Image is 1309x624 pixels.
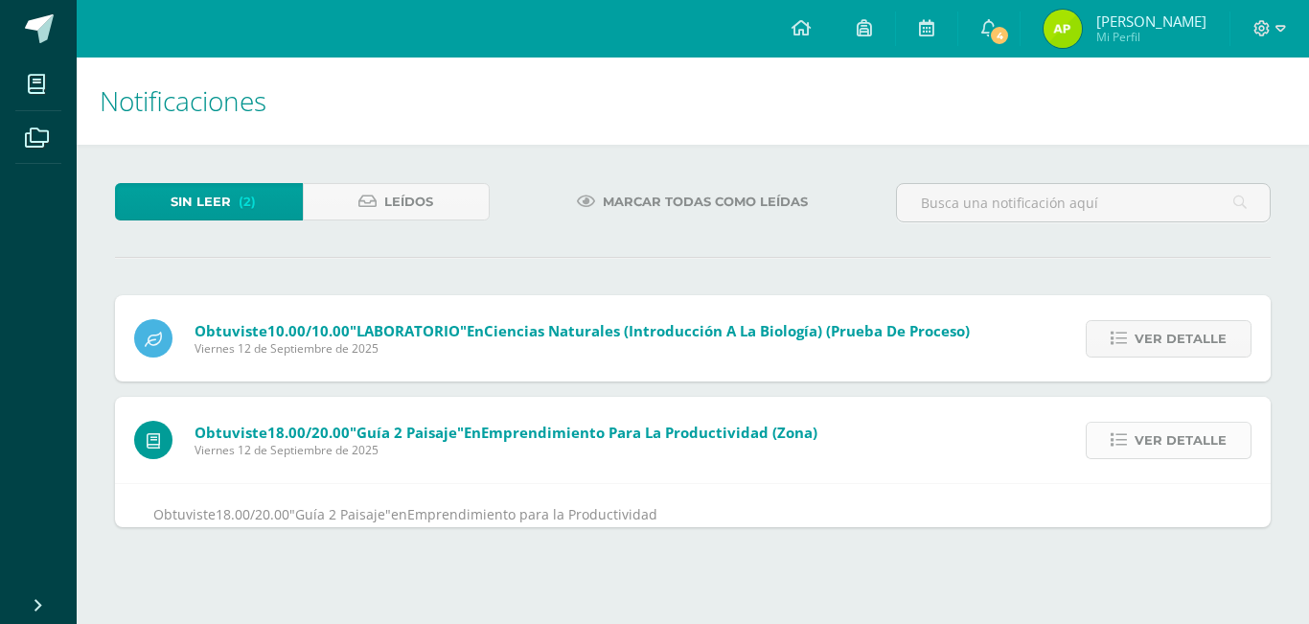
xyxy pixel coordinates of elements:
[1135,423,1227,458] span: Ver detalle
[897,184,1270,221] input: Busca una notificación aquí
[195,340,970,357] span: Viernes 12 de Septiembre de 2025
[289,505,391,523] span: "Guía 2 Paisaje"
[481,423,817,442] span: Emprendimiento para la Productividad (Zona)
[1096,29,1206,45] span: Mi Perfil
[1044,10,1082,48] img: 8c24789ac69e995d34b3b5f151a02f68.png
[384,184,433,220] span: Leídos
[195,442,817,458] span: Viernes 12 de Septiembre de 2025
[1135,321,1227,357] span: Ver detalle
[100,82,266,119] span: Notificaciones
[603,184,808,220] span: Marcar todas como leídas
[350,321,467,340] span: "LABORATORIO"
[484,321,970,340] span: Ciencias Naturales (Introducción a la Biología) (Prueba de Proceso)
[407,505,657,523] span: Emprendimiento para la Productividad
[267,321,350,340] span: 10.00/10.00
[115,183,303,220] a: Sin leer(2)
[553,183,832,220] a: Marcar todas como leídas
[1096,12,1206,31] span: [PERSON_NAME]
[239,184,256,220] span: (2)
[216,505,289,523] span: 18.00/20.00
[195,423,817,442] span: Obtuviste en
[350,423,464,442] span: "Guía 2 Paisaje"
[989,25,1010,46] span: 4
[303,183,491,220] a: Leídos
[267,423,350,442] span: 18.00/20.00
[171,184,231,220] span: Sin leer
[195,321,970,340] span: Obtuviste en
[153,502,1232,526] div: Obtuviste en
